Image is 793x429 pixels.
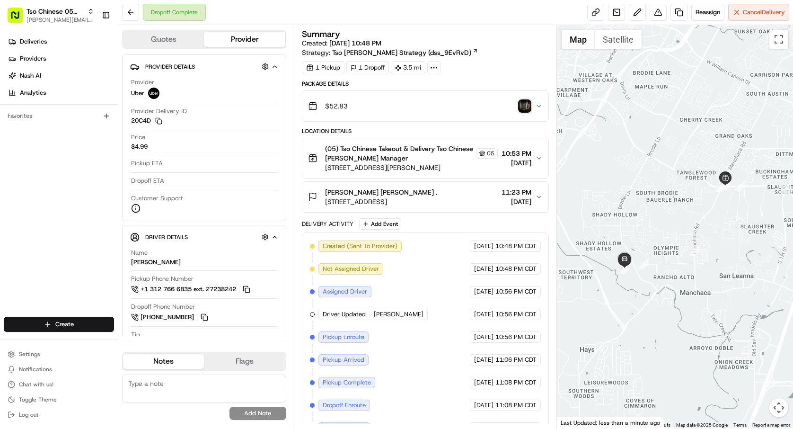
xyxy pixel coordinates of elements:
[4,34,118,49] a: Deliveries
[55,320,74,329] span: Create
[676,422,728,428] span: Map data ©2025 Google
[495,356,537,364] span: 11:06 PM CDT
[131,159,163,168] span: Pickup ETA
[4,408,114,421] button: Log out
[638,259,649,269] div: 9
[123,32,204,47] button: Quotes
[474,378,493,387] span: [DATE]
[474,401,493,410] span: [DATE]
[204,32,285,47] button: Provider
[4,85,118,100] a: Analytics
[474,242,493,250] span: [DATE]
[325,163,498,172] span: [STREET_ADDRESS][PERSON_NAME]
[495,287,537,296] span: 10:56 PM CDT
[19,350,40,358] span: Settings
[131,143,148,151] span: $4.99
[323,265,379,273] span: Not Assigned Driver
[4,68,118,83] a: Nash AI
[302,127,549,135] div: Location Details
[619,264,630,274] div: 10
[716,181,726,192] div: 7
[495,265,537,273] span: 10:48 PM CDT
[131,258,181,267] div: [PERSON_NAME]
[20,37,47,46] span: Deliveries
[495,401,537,410] span: 11:08 PM CDT
[495,310,537,319] span: 10:56 PM CDT
[323,333,364,341] span: Pickup Enroute
[346,61,389,74] div: 1 Dropoff
[502,149,531,158] span: 10:53 PM
[302,48,478,57] div: Strategy:
[559,416,590,429] a: Open this area in Google Maps (opens a new window)
[323,401,366,410] span: Dropoff Enroute
[474,265,493,273] span: [DATE]
[4,51,118,66] a: Providers
[4,4,98,27] button: Tso Chinese 05 [PERSON_NAME][PERSON_NAME][EMAIL_ADDRESS][DOMAIN_NAME]
[130,229,278,245] button: Driver Details
[145,233,188,241] span: Driver Details
[131,133,145,142] span: Price
[781,183,791,194] div: 4
[19,411,38,419] span: Log out
[4,393,114,406] button: Toggle Theme
[595,30,642,49] button: Show satellite imagery
[131,312,210,322] button: [PHONE_NUMBER]
[332,48,471,57] span: Tso [PERSON_NAME] Strategy (dss_9EvRvD)
[691,4,724,21] button: Reassign
[474,356,493,364] span: [DATE]
[131,89,144,98] span: Uber
[325,188,437,197] span: [PERSON_NAME] [PERSON_NAME] .
[26,7,84,16] button: Tso Chinese 05 [PERSON_NAME]
[743,8,785,17] span: Cancel Delivery
[474,333,493,341] span: [DATE]
[495,333,537,341] span: 10:56 PM CDT
[302,30,340,38] h3: Summary
[323,356,364,364] span: Pickup Arrived
[329,39,381,47] span: [DATE] 10:48 PM
[131,303,195,311] span: Dropoff Phone Number
[325,101,348,111] span: $52.83
[502,197,531,206] span: [DATE]
[131,177,164,185] span: Dropoff ETA
[696,8,720,17] span: Reassign
[204,354,285,369] button: Flags
[323,287,367,296] span: Assigned Driver
[302,220,353,228] div: Delivery Activity
[4,363,114,376] button: Notifications
[325,144,474,163] span: (05) Tso Chinese Takeout & Delivery Tso Chinese [PERSON_NAME] Manager
[359,218,401,230] button: Add Event
[323,310,366,319] span: Driver Updated
[562,30,595,49] button: Show street map
[131,275,194,283] span: Pickup Phone Number
[332,48,478,57] a: Tso [PERSON_NAME] Strategy (dss_9EvRvD)
[495,242,537,250] span: 10:48 PM CDT
[19,396,57,403] span: Toggle Theme
[735,181,745,191] div: 5
[141,285,236,294] span: +1 312 766 6835 ext. 27238242
[123,354,204,369] button: Notes
[518,99,531,113] button: photo_proof_of_delivery image
[4,108,114,124] div: Favorites
[148,88,159,99] img: uber-new-logo.jpeg
[4,317,114,332] button: Create
[19,366,52,373] span: Notifications
[26,16,94,24] button: [PERSON_NAME][EMAIL_ADDRESS][DOMAIN_NAME]
[323,378,371,387] span: Pickup Complete
[131,194,183,203] span: Customer Support
[20,54,46,63] span: Providers
[131,249,148,257] span: Name
[733,422,747,428] a: Terms
[131,284,252,295] a: +1 312 766 6835 ext. 27238242
[141,313,194,322] span: [PHONE_NUMBER]
[4,348,114,361] button: Settings
[374,310,423,319] span: [PERSON_NAME]
[131,78,154,87] span: Provider
[502,188,531,197] span: 11:23 PM
[325,197,437,206] span: [STREET_ADDRESS]
[145,63,195,71] span: Provider Details
[302,80,549,88] div: Package Details
[4,378,114,391] button: Chat with us!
